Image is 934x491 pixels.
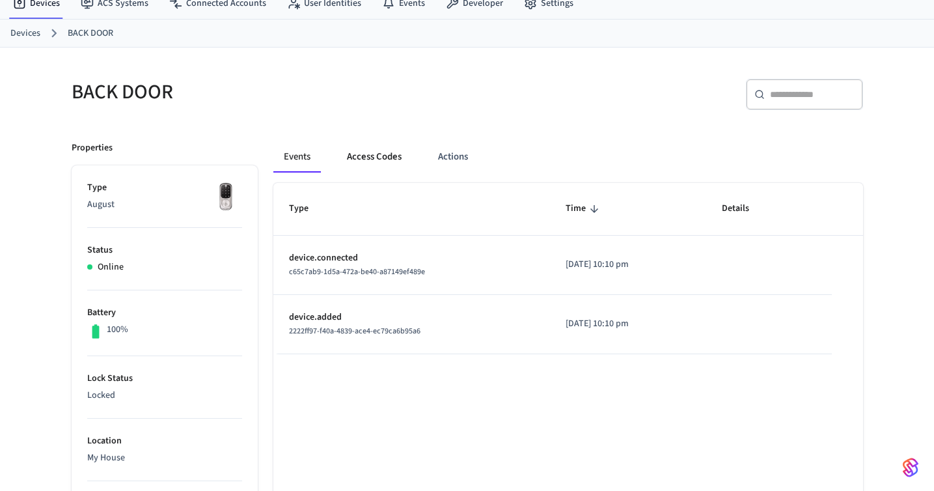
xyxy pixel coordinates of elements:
p: Lock Status [87,372,242,386]
p: My House [87,451,242,465]
img: SeamLogoGradient.69752ec5.svg [903,457,918,478]
div: ant example [273,141,863,173]
span: Details [722,199,766,219]
table: sticky table [273,183,863,354]
p: [DATE] 10:10 pm [566,258,691,272]
p: 100% [107,323,128,337]
p: Status [87,244,242,257]
span: Time [566,199,603,219]
p: device.connected [289,251,535,265]
p: device.added [289,311,535,324]
h5: BACK DOOR [72,79,460,105]
button: Events [273,141,321,173]
button: Access Codes [337,141,412,173]
p: Properties [72,141,113,155]
span: 2222ff97-f40a-4839-ace4-ec79ca6b95a6 [289,326,420,337]
p: [DATE] 10:10 pm [566,317,691,331]
span: Type [289,199,325,219]
p: August [87,198,242,212]
p: Type [87,181,242,195]
span: c65c7ab9-1d5a-472a-be40-a87149ef489e [289,266,425,277]
a: BACK DOOR [68,27,113,40]
p: Location [87,434,242,448]
img: Yale Assure Touchscreen Wifi Smart Lock, Satin Nickel, Front [210,181,242,214]
p: Battery [87,306,242,320]
button: Actions [428,141,478,173]
p: Online [98,260,124,274]
a: Devices [10,27,40,40]
p: Locked [87,389,242,402]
